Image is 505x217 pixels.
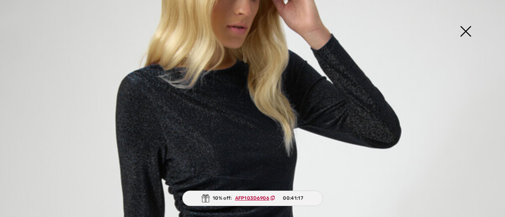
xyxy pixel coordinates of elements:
img: Gift.svg [202,194,209,202]
img: X [446,12,485,52]
span: Chat [17,6,34,13]
span: 00:41:17 [283,195,303,202]
ins: AFP103D6906 [235,195,269,201]
div: 10% off: [182,191,323,206]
